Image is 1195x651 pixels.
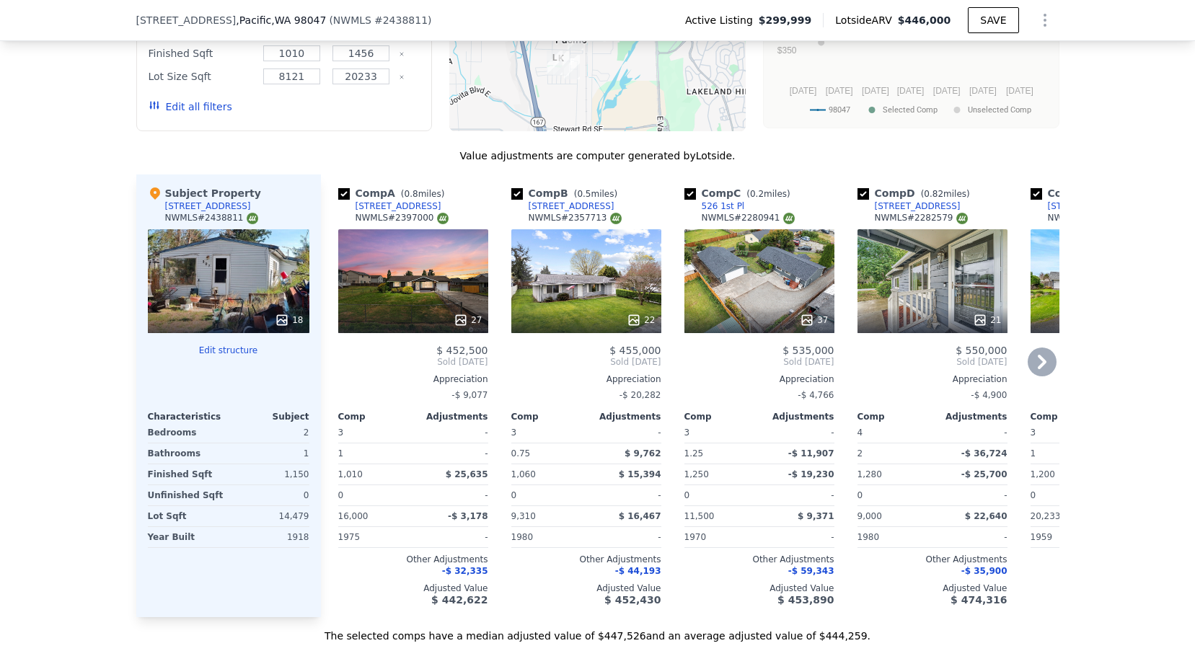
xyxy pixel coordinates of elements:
div: Finished Sqft [149,43,255,63]
button: SAVE [968,7,1018,33]
text: [DATE] [1006,86,1033,96]
span: [STREET_ADDRESS] [136,13,237,27]
div: [STREET_ADDRESS] [165,200,251,212]
span: $ 474,316 [951,594,1007,606]
div: 0 [231,485,309,505]
div: Appreciation [338,373,488,385]
div: - [416,485,488,505]
span: -$ 44,193 [615,566,661,576]
div: [STREET_ADDRESS] [1048,200,1134,212]
div: Value adjustments are computer generated by Lotside . [136,149,1059,163]
span: 3 [684,428,690,438]
span: Sold [DATE] [857,356,1007,368]
div: NWMLS # 2282579 [875,212,968,224]
span: $ 452,430 [604,594,661,606]
span: 0.8 [405,189,418,199]
text: [DATE] [789,86,816,96]
span: 9,310 [511,511,536,521]
a: [STREET_ADDRESS] [1031,200,1134,212]
span: ( miles) [915,189,976,199]
span: -$ 11,907 [788,448,834,459]
div: 27 [454,313,482,327]
span: $ 15,394 [619,469,661,479]
div: NWMLS # 2397000 [356,212,449,224]
span: 0.2 [750,189,764,199]
button: Clear [399,51,405,57]
div: [STREET_ADDRESS] [875,200,961,212]
span: 0.82 [924,189,943,199]
div: Adjusted Value [1031,583,1181,594]
div: Subject [229,411,309,422]
div: 22 [627,313,655,327]
div: Subject Property [148,186,261,200]
div: Appreciation [857,373,1007,385]
span: 1,280 [857,469,882,479]
button: Edit structure [148,345,309,356]
a: [STREET_ADDRESS] [857,200,961,212]
div: Appreciation [684,373,834,385]
div: Adjusted Value [684,583,834,594]
div: - [589,527,661,547]
span: $446,000 [898,14,951,26]
div: Comp [1031,411,1106,422]
div: Year Built [148,527,226,547]
button: Clear [399,74,405,80]
span: 16,000 [338,511,369,521]
span: $ 25,635 [446,469,488,479]
div: 1 [338,443,410,464]
div: Adjustments [759,411,834,422]
div: - [416,443,488,464]
div: Comp [684,411,759,422]
span: 11,500 [684,511,715,521]
span: 0.5 [577,189,591,199]
div: Other Adjustments [684,554,834,565]
span: $ 535,000 [782,345,834,356]
div: Comp E [1031,186,1147,200]
div: 1959 [1031,527,1103,547]
text: [DATE] [862,86,889,96]
div: ( ) [329,13,431,27]
img: NWMLS Logo [247,213,258,224]
div: Comp B [511,186,624,200]
div: Comp [511,411,586,422]
span: -$ 59,343 [788,566,834,576]
span: ( miles) [568,189,623,199]
text: [DATE] [932,86,960,96]
text: Selected Comp [883,105,938,115]
div: 1980 [511,527,583,547]
text: [DATE] [896,86,924,96]
div: Other Adjustments [857,554,1007,565]
div: 21 [973,313,1001,327]
span: -$ 9,077 [451,390,488,400]
div: Comp D [857,186,976,200]
span: , Pacific [236,13,326,27]
span: -$ 20,282 [619,390,661,400]
div: 18 [275,313,303,327]
div: The selected comps have a median adjusted value of $447,526 and an average adjusted value of $444... [136,617,1059,643]
text: [DATE] [969,86,997,96]
span: Sold [DATE] [684,356,834,368]
div: 1 [1031,443,1103,464]
div: 2 [231,422,309,443]
div: Adjustments [586,411,661,422]
img: NWMLS Logo [610,213,622,224]
div: - [589,485,661,505]
span: 1,060 [511,469,536,479]
span: $ 455,000 [609,345,661,356]
div: NWMLS # 2280941 [702,212,795,224]
img: NWMLS Logo [783,213,795,224]
text: Unselected Comp [968,105,1031,115]
div: Comp [338,411,413,422]
div: - [416,422,488,443]
span: 3 [511,428,517,438]
span: 3 [338,428,344,438]
span: 0 [338,490,344,500]
div: Adjustments [932,411,1007,422]
span: ( miles) [395,189,450,199]
div: Comp A [338,186,451,200]
span: -$ 36,724 [961,448,1007,459]
div: - [762,422,834,443]
div: Other Adjustments [338,554,488,565]
span: 1,200 [1031,469,1055,479]
span: $ 550,000 [956,345,1007,356]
